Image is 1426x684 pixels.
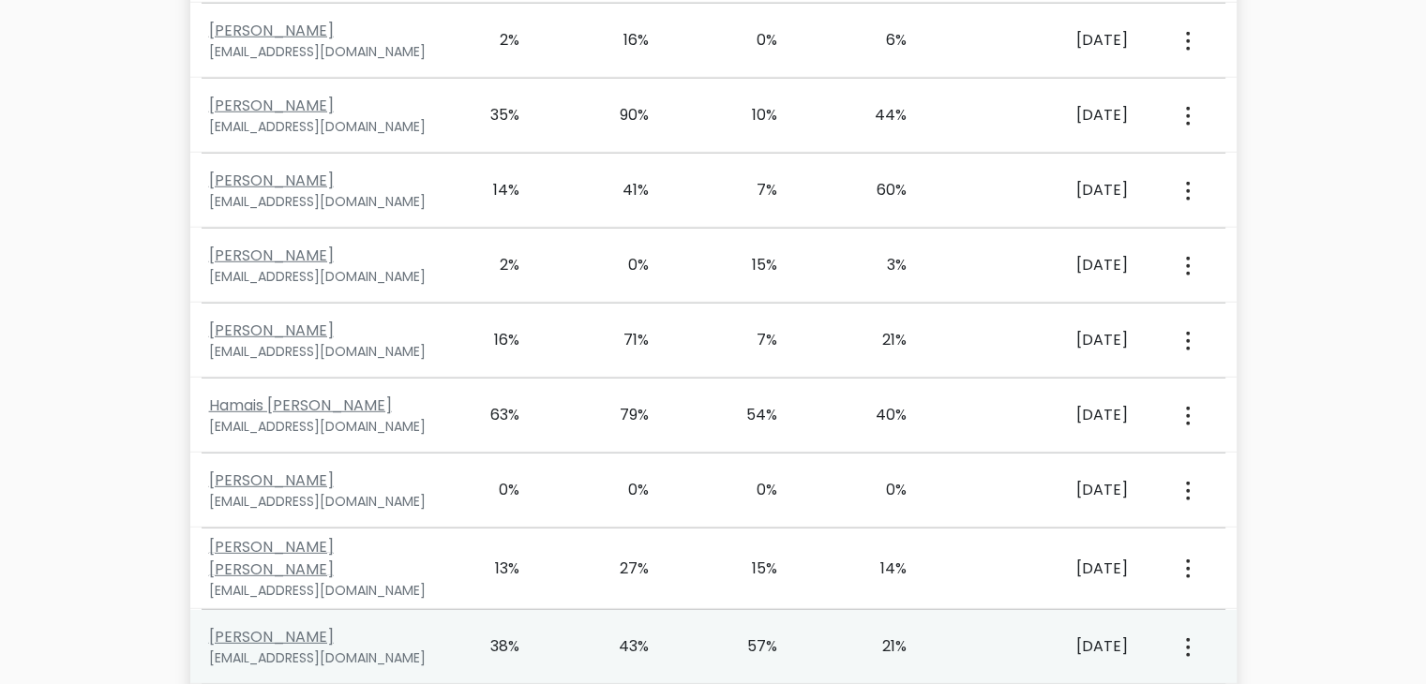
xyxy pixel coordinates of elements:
[983,179,1128,201] div: [DATE]
[983,635,1128,658] div: [DATE]
[209,536,334,580] a: [PERSON_NAME] [PERSON_NAME]
[595,254,649,276] div: 0%
[467,404,520,426] div: 63%
[725,179,778,201] div: 7%
[209,469,334,491] a: [PERSON_NAME]
[595,104,649,126] div: 90%
[725,254,778,276] div: 15%
[853,254,907,276] div: 3%
[467,329,520,351] div: 16%
[209,648,444,668] div: [EMAIL_ADDRESS][DOMAIN_NAME]
[725,104,778,126] div: 10%
[595,179,649,201] div: 41%
[853,179,907,201] div: 60%
[209,267,444,287] div: [EMAIL_ADDRESS][DOMAIN_NAME]
[209,95,334,116] a: [PERSON_NAME]
[467,635,520,658] div: 38%
[595,558,649,580] div: 27%
[853,29,907,52] div: 6%
[853,558,907,580] div: 14%
[983,479,1128,501] div: [DATE]
[725,404,778,426] div: 54%
[209,20,334,41] a: [PERSON_NAME]
[853,329,907,351] div: 21%
[595,635,649,658] div: 43%
[983,329,1128,351] div: [DATE]
[209,117,444,137] div: [EMAIL_ADDRESS][DOMAIN_NAME]
[467,558,520,580] div: 13%
[209,626,334,647] a: [PERSON_NAME]
[983,29,1128,52] div: [DATE]
[467,104,520,126] div: 35%
[209,245,334,266] a: [PERSON_NAME]
[467,254,520,276] div: 2%
[853,479,907,501] div: 0%
[725,558,778,580] div: 15%
[209,581,444,601] div: [EMAIL_ADDRESS][DOMAIN_NAME]
[983,254,1128,276] div: [DATE]
[983,104,1128,126] div: [DATE]
[209,417,444,437] div: [EMAIL_ADDRESS][DOMAIN_NAME]
[467,479,520,501] div: 0%
[725,29,778,52] div: 0%
[209,192,444,212] div: [EMAIL_ADDRESS][DOMAIN_NAME]
[467,179,520,201] div: 14%
[983,558,1128,580] div: [DATE]
[595,479,649,501] div: 0%
[725,479,778,501] div: 0%
[209,42,444,62] div: [EMAIL_ADDRESS][DOMAIN_NAME]
[983,404,1128,426] div: [DATE]
[595,329,649,351] div: 71%
[209,394,392,416] a: Hamais [PERSON_NAME]
[853,104,907,126] div: 44%
[725,635,778,658] div: 57%
[209,342,444,362] div: [EMAIL_ADDRESS][DOMAIN_NAME]
[595,29,649,52] div: 16%
[595,404,649,426] div: 79%
[853,404,907,426] div: 40%
[467,29,520,52] div: 2%
[209,170,334,191] a: [PERSON_NAME]
[209,320,334,341] a: [PERSON_NAME]
[853,635,907,658] div: 21%
[725,329,778,351] div: 7%
[209,492,444,512] div: [EMAIL_ADDRESS][DOMAIN_NAME]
